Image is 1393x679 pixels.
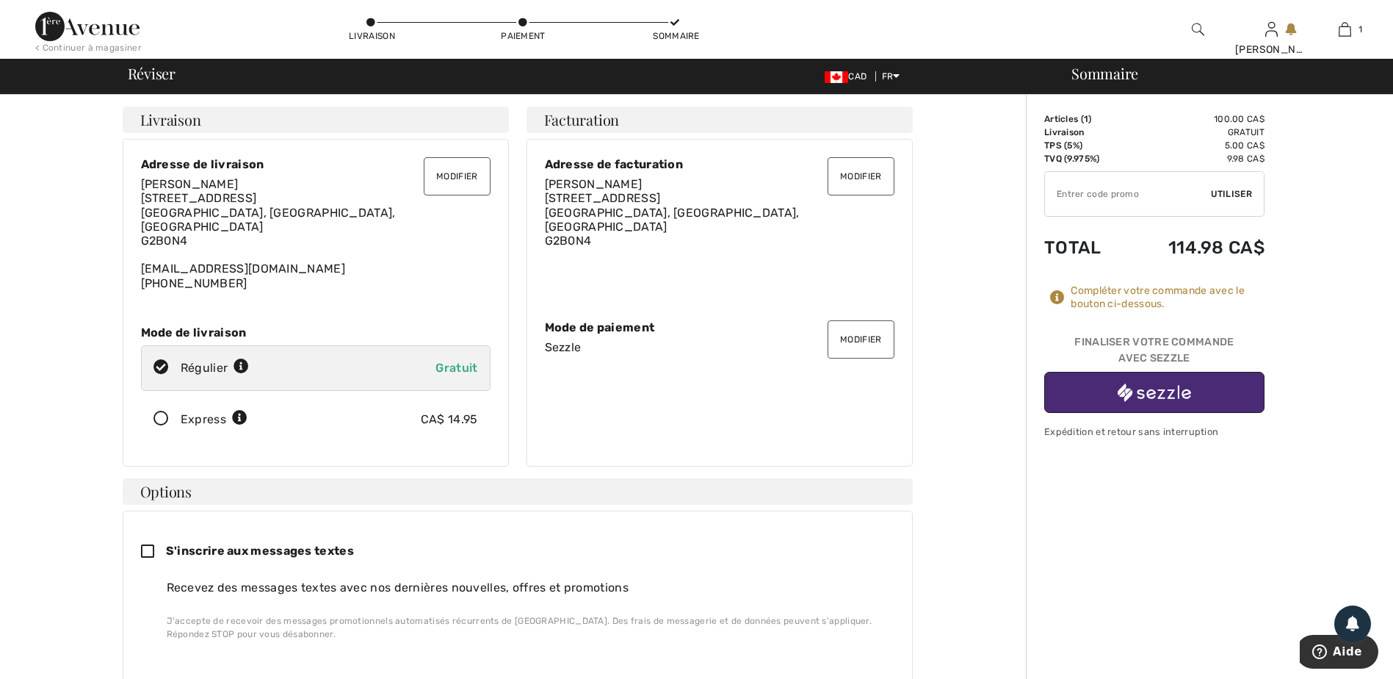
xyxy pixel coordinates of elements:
[1044,112,1126,126] td: Articles ( )
[1044,425,1264,439] div: Expédition et retour sans interruption
[1045,172,1211,216] input: Code promo
[1071,284,1264,311] div: Compléter votre commande avec le bouton ci-dessous.
[828,157,894,195] button: Modifier
[1044,334,1264,372] div: Finaliser votre commande avec Sezzle
[1084,114,1088,124] span: 1
[1044,223,1126,273] td: Total
[128,66,176,81] span: Réviser
[544,112,620,127] span: Facturation
[1358,23,1362,36] span: 1
[1118,384,1191,402] img: sezzle_white.svg
[1339,21,1351,38] img: Mon panier
[35,41,142,54] div: < Continuer à magasiner
[545,191,800,248] span: [STREET_ADDRESS] [GEOGRAPHIC_DATA], [GEOGRAPHIC_DATA], [GEOGRAPHIC_DATA] G2B0N4
[1126,126,1264,139] td: Gratuit
[1265,21,1278,38] img: Mes infos
[141,326,491,339] div: Mode de livraison
[882,71,900,82] span: FR
[1126,152,1264,165] td: 9.98 CA$
[141,191,396,248] span: [STREET_ADDRESS] [GEOGRAPHIC_DATA], [GEOGRAPHIC_DATA], [GEOGRAPHIC_DATA] G2B0N4
[166,544,354,558] span: S'inscrire aux messages textes
[501,29,545,43] div: Paiement
[424,157,490,195] button: Modifier
[167,579,883,597] div: Recevez des messages textes avec nos dernières nouvelles, offres et promotions
[35,12,140,41] img: 1ère Avenue
[1192,21,1204,38] img: recherche
[545,157,894,171] div: Adresse de facturation
[1211,187,1252,201] span: Utiliser
[1300,635,1378,672] iframe: Ouvre un widget dans lequel vous pouvez trouver plus d’informations
[825,71,872,82] span: CAD
[349,29,393,43] div: Livraison
[141,177,239,191] span: [PERSON_NAME]
[545,340,894,354] div: Sezzle
[1126,112,1264,126] td: 100.00 CA$
[1044,139,1126,152] td: TPS (5%)
[421,411,478,428] div: CA$ 14.95
[140,112,201,127] span: Livraison
[1126,223,1264,273] td: 114.98 CA$
[141,157,491,171] div: Adresse de livraison
[1044,126,1126,139] td: Livraison
[1126,139,1264,152] td: 5.00 CA$
[141,177,491,290] div: [EMAIL_ADDRESS][DOMAIN_NAME] [PHONE_NUMBER]
[1265,22,1278,36] a: Se connecter
[828,320,894,359] button: Modifier
[435,361,477,375] span: Gratuit
[545,320,894,334] div: Mode de paiement
[123,478,913,505] h4: Options
[181,411,247,428] div: Express
[1309,21,1381,38] a: 1
[825,71,848,83] img: Canadian Dollar
[653,29,697,43] div: Sommaire
[545,177,643,191] span: [PERSON_NAME]
[1044,152,1126,165] td: TVQ (9.975%)
[181,359,250,377] div: Régulier
[167,614,883,641] div: J'accepte de recevoir des messages promotionnels automatisés récurrents de [GEOGRAPHIC_DATA]. Des...
[1235,42,1307,57] div: [PERSON_NAME]
[1054,66,1384,81] div: Sommaire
